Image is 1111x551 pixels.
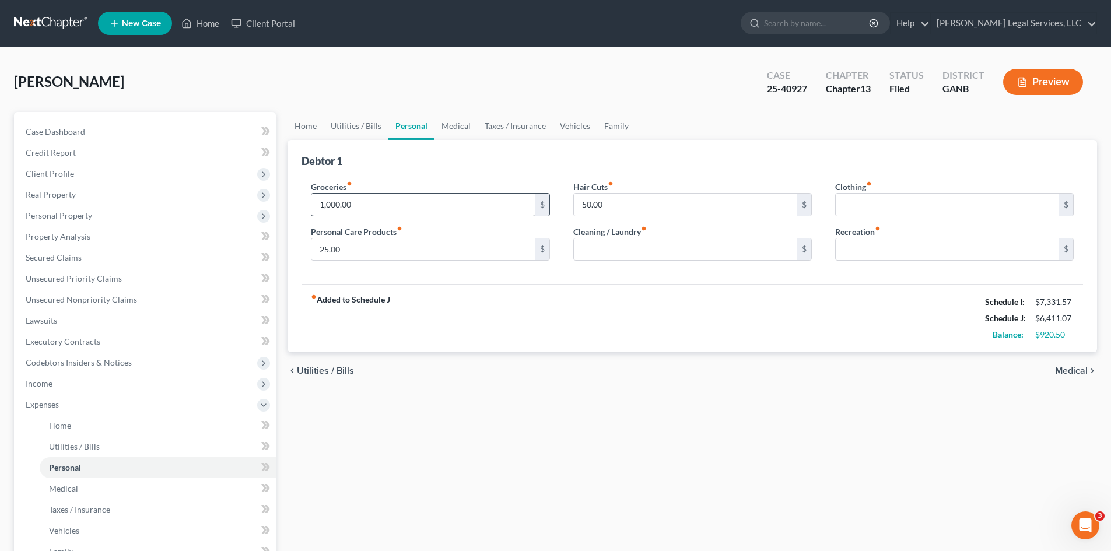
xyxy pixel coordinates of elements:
[302,154,342,168] div: Debtor 1
[535,238,549,261] div: $
[26,399,59,409] span: Expenses
[478,112,553,140] a: Taxes / Insurance
[49,420,71,430] span: Home
[26,189,76,199] span: Real Property
[573,181,614,193] label: Hair Cuts
[26,357,132,367] span: Codebtors Insiders & Notices
[866,181,872,187] i: fiber_manual_record
[797,238,811,261] div: $
[26,148,76,157] span: Credit Report
[16,310,276,331] a: Lawsuits
[835,226,881,238] label: Recreation
[1088,366,1097,375] i: chevron_right
[875,226,881,231] i: fiber_manual_record
[40,520,276,541] a: Vehicles
[573,226,647,238] label: Cleaning / Laundry
[122,19,161,28] span: New Case
[388,112,434,140] a: Personal
[574,238,797,261] input: --
[397,226,402,231] i: fiber_manual_record
[985,313,1026,323] strong: Schedule J:
[767,69,807,82] div: Case
[1035,329,1074,341] div: $920.50
[26,336,100,346] span: Executory Contracts
[311,294,317,300] i: fiber_manual_record
[288,366,354,375] button: chevron_left Utilities / Bills
[1055,366,1088,375] span: Medical
[1059,238,1073,261] div: $
[26,210,92,220] span: Personal Property
[860,83,871,94] span: 13
[836,238,1059,261] input: --
[14,73,124,90] span: [PERSON_NAME]
[26,294,137,304] span: Unsecured Nonpriority Claims
[26,127,85,136] span: Case Dashboard
[16,268,276,289] a: Unsecured Priority Claims
[311,226,402,238] label: Personal Care Products
[49,525,79,535] span: Vehicles
[942,82,984,96] div: GANB
[26,273,122,283] span: Unsecured Priority Claims
[1059,194,1073,216] div: $
[311,181,352,193] label: Groceries
[16,331,276,352] a: Executory Contracts
[1003,69,1083,95] button: Preview
[288,366,297,375] i: chevron_left
[1095,511,1105,521] span: 3
[942,69,984,82] div: District
[826,69,871,82] div: Chapter
[826,82,871,96] div: Chapter
[40,478,276,499] a: Medical
[891,13,930,34] a: Help
[40,499,276,520] a: Taxes / Insurance
[797,194,811,216] div: $
[40,457,276,478] a: Personal
[434,112,478,140] a: Medical
[1035,313,1074,324] div: $6,411.07
[346,181,352,187] i: fiber_manual_record
[297,366,354,375] span: Utilities / Bills
[889,69,924,82] div: Status
[1055,366,1097,375] button: Medical chevron_right
[49,504,110,514] span: Taxes / Insurance
[40,415,276,436] a: Home
[40,436,276,457] a: Utilities / Bills
[993,329,1024,339] strong: Balance:
[49,483,78,493] span: Medical
[931,13,1096,34] a: [PERSON_NAME] Legal Services, LLC
[16,142,276,163] a: Credit Report
[311,294,390,343] strong: Added to Schedule J
[574,194,797,216] input: --
[985,297,1025,307] strong: Schedule I:
[26,231,90,241] span: Property Analysis
[1071,511,1099,539] iframe: Intercom live chat
[553,112,597,140] a: Vehicles
[311,238,535,261] input: --
[288,112,324,140] a: Home
[324,112,388,140] a: Utilities / Bills
[767,82,807,96] div: 25-40927
[49,441,100,451] span: Utilities / Bills
[889,82,924,96] div: Filed
[16,289,276,310] a: Unsecured Nonpriority Claims
[836,194,1059,216] input: --
[49,462,81,472] span: Personal
[641,226,647,231] i: fiber_manual_record
[26,252,82,262] span: Secured Claims
[608,181,614,187] i: fiber_manual_record
[311,194,535,216] input: --
[597,112,636,140] a: Family
[225,13,301,34] a: Client Portal
[26,169,74,178] span: Client Profile
[535,194,549,216] div: $
[176,13,225,34] a: Home
[26,315,57,325] span: Lawsuits
[16,226,276,247] a: Property Analysis
[16,247,276,268] a: Secured Claims
[764,12,871,34] input: Search by name...
[1035,296,1074,308] div: $7,331.57
[26,378,52,388] span: Income
[16,121,276,142] a: Case Dashboard
[835,181,872,193] label: Clothing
